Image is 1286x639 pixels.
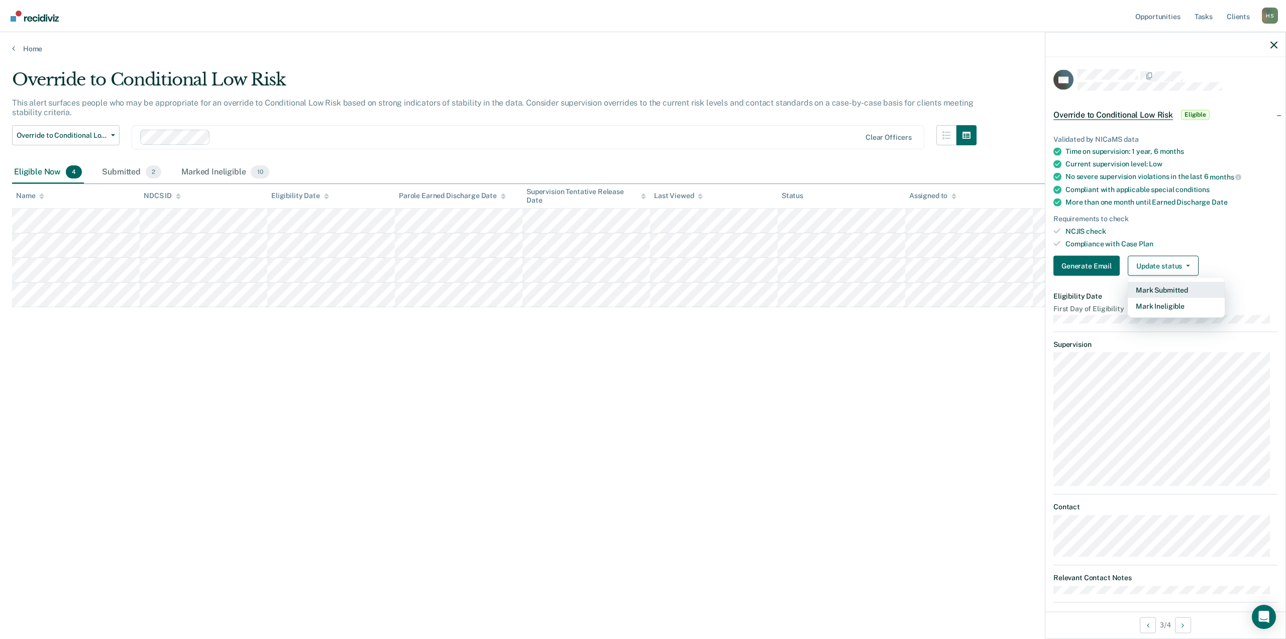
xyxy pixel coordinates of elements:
button: Update status [1128,256,1199,276]
div: Assigned to [909,192,956,200]
div: Clear officers [866,133,912,142]
div: Status [782,192,803,200]
a: Navigate to form link [1053,256,1124,276]
span: 2 [146,165,161,178]
button: Previous Opportunity [1140,617,1156,633]
button: Mark Ineligible [1128,298,1225,314]
div: Override to Conditional Low Risk [12,69,977,98]
span: 10 [251,165,269,178]
span: Date [1212,198,1227,206]
div: Override to Conditional Low RiskEligible [1045,99,1285,131]
div: 3 / 4 [1045,611,1285,638]
dt: Supervision [1053,340,1277,348]
dt: Relevant Contact Notes [1053,573,1277,582]
button: Generate Email [1053,256,1120,276]
span: conditions [1175,185,1210,193]
div: Name [16,192,44,200]
span: Override to Conditional Low Risk [1053,110,1173,120]
span: months [1210,173,1241,181]
span: months [1160,147,1184,155]
div: Validated by NICaMS data [1053,135,1277,143]
img: Recidiviz [11,11,59,22]
div: Last Viewed [654,192,703,200]
div: NDCS ID [144,192,181,200]
div: Compliance with Case [1065,239,1277,248]
span: Low [1149,160,1162,168]
div: Compliant with applicable special [1065,185,1277,194]
span: Eligible [1181,110,1210,120]
span: 4 [66,165,82,178]
div: Current supervision level: [1065,160,1277,168]
button: Mark Submitted [1128,282,1225,298]
div: Marked Ineligible [179,161,271,184]
div: NCJIS [1065,227,1277,235]
div: Parole Earned Discharge Date [399,192,506,200]
dt: First Day of Eligibility [1053,305,1277,313]
a: Home [12,44,1274,53]
div: Submitted [100,161,163,184]
div: No severe supervision violations in the last 6 [1065,172,1277,181]
button: Next Opportunity [1175,617,1191,633]
div: Eligibility Date [271,192,329,200]
div: Open Intercom Messenger [1252,605,1276,629]
span: Plan [1139,239,1153,247]
dt: Eligibility Date [1053,292,1277,301]
div: H S [1262,8,1278,24]
dt: Active Sentences [1053,611,1277,619]
div: Requirements to check [1053,214,1277,223]
div: More than one month until Earned Discharge [1065,198,1277,206]
div: Supervision Tentative Release Date [526,188,646,205]
div: Eligible Now [12,161,84,184]
dt: Contact [1053,502,1277,511]
span: check [1086,227,1106,235]
span: Override to Conditional Low Risk [17,131,107,140]
p: This alert surfaces people who may be appropriate for an override to Conditional Low Risk based o... [12,98,973,117]
div: Time on supervision: 1 year, 6 [1065,147,1277,156]
button: Profile dropdown button [1262,8,1278,24]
